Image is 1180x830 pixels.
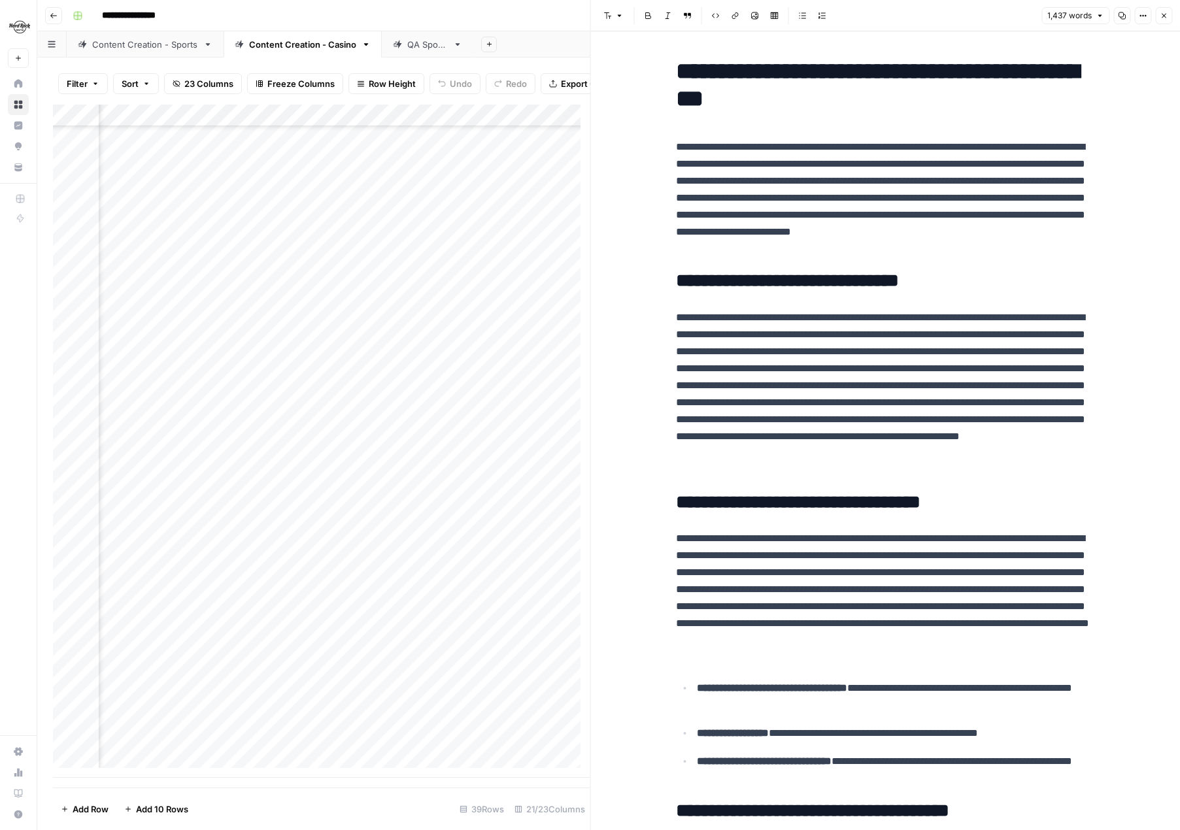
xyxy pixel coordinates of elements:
[113,73,159,94] button: Sort
[122,77,139,90] span: Sort
[73,803,109,816] span: Add Row
[267,77,335,90] span: Freeze Columns
[116,799,196,820] button: Add 10 Rows
[506,77,527,90] span: Redo
[8,157,29,178] a: Your Data
[136,803,188,816] span: Add 10 Rows
[67,77,88,90] span: Filter
[1047,10,1092,22] span: 1,437 words
[8,783,29,804] a: Learning Hub
[369,77,416,90] span: Row Height
[8,15,31,39] img: Hard Rock Digital Logo
[450,77,472,90] span: Undo
[8,762,29,783] a: Usage
[53,799,116,820] button: Add Row
[8,115,29,136] a: Insights
[58,73,108,94] button: Filter
[8,804,29,825] button: Help + Support
[224,31,382,58] a: Content Creation - Casino
[561,77,607,90] span: Export CSV
[67,31,224,58] a: Content Creation - Sports
[184,77,233,90] span: 23 Columns
[8,94,29,115] a: Browse
[8,10,29,43] button: Workspace: Hard Rock Digital
[8,741,29,762] a: Settings
[382,31,473,58] a: QA Sports
[430,73,480,94] button: Undo
[454,799,509,820] div: 39 Rows
[8,73,29,94] a: Home
[509,799,590,820] div: 21/23 Columns
[486,73,535,94] button: Redo
[247,73,343,94] button: Freeze Columns
[164,73,242,94] button: 23 Columns
[92,38,198,51] div: Content Creation - Sports
[348,73,424,94] button: Row Height
[249,38,356,51] div: Content Creation - Casino
[8,136,29,157] a: Opportunities
[407,38,448,51] div: QA Sports
[1041,7,1109,24] button: 1,437 words
[541,73,616,94] button: Export CSV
